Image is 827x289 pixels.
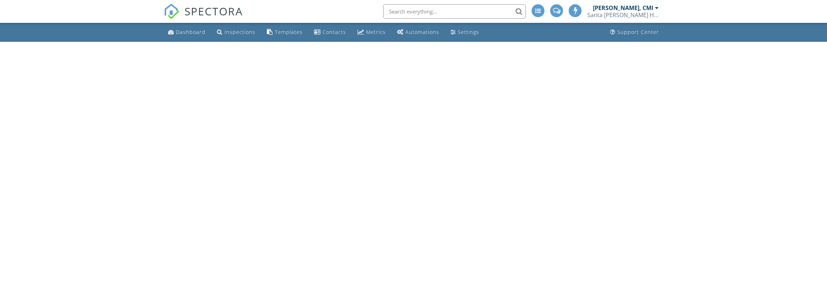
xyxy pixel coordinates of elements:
a: Support Center [607,26,662,39]
a: Templates [264,26,305,39]
div: Metrics [366,29,386,35]
span: SPECTORA [184,4,243,19]
a: SPECTORA [164,10,243,25]
div: Santa Barbara Home Inspector [587,11,659,19]
img: The Best Home Inspection Software - Spectora [164,4,179,19]
a: Contacts [311,26,349,39]
div: Inspections [224,29,255,35]
input: Search everything... [383,4,526,19]
a: Inspections [214,26,258,39]
div: Contacts [323,29,346,35]
div: Templates [275,29,303,35]
a: Settings [448,26,482,39]
a: Metrics [355,26,389,39]
div: Dashboard [176,29,206,35]
div: Automations [405,29,439,35]
div: Settings [458,29,479,35]
a: Dashboard [165,26,208,39]
div: [PERSON_NAME], CMI [593,4,653,11]
a: Automations (Basic) [394,26,442,39]
div: Support Center [617,29,659,35]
